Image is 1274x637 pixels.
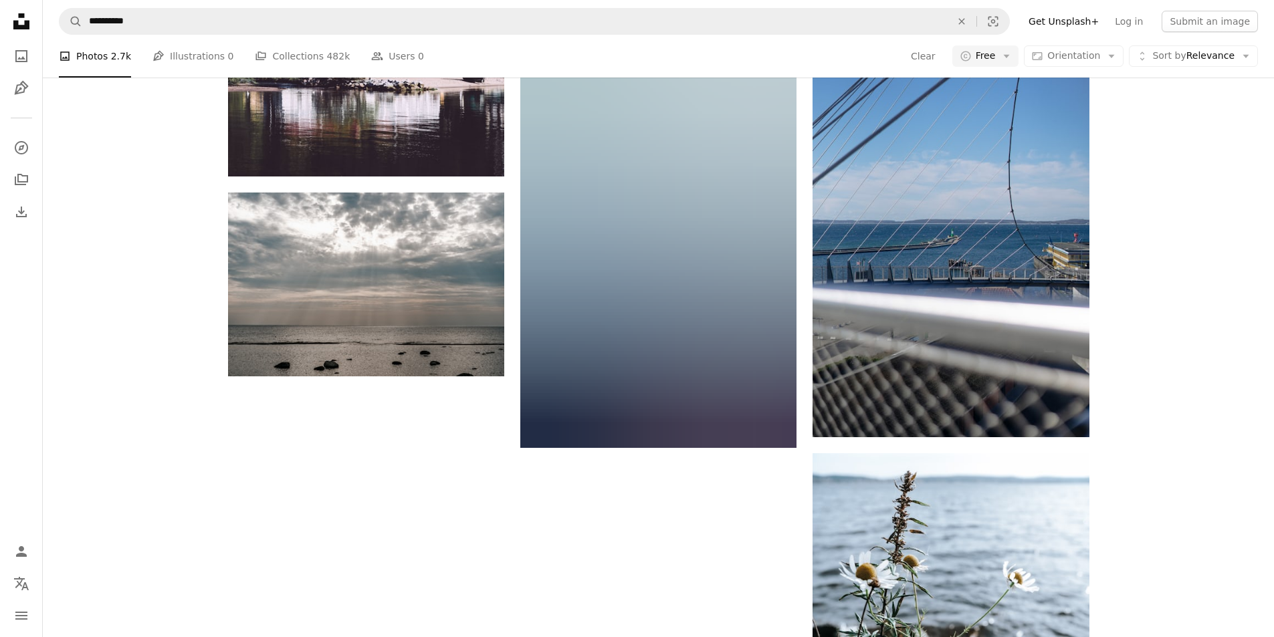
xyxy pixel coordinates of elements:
[8,134,35,161] a: Explore
[952,45,1019,67] button: Free
[228,49,234,63] span: 0
[813,539,1089,551] a: white and yellow flower near body of water during daytime
[813,223,1089,235] a: View of a bridge and the ocean on a sunny day.
[228,66,504,78] a: white and red house near body of water
[8,570,35,597] button: Language
[947,9,976,34] button: Clear
[813,23,1089,437] img: View of a bridge and the ocean on a sunny day.
[1152,49,1235,63] span: Relevance
[59,8,1010,35] form: Find visuals sitewide
[1129,45,1258,67] button: Sort byRelevance
[228,193,504,376] img: black rocks on beach during daytime
[520,234,797,246] a: a boat floating on top of a large body of water
[152,35,233,78] a: Illustrations 0
[910,45,936,67] button: Clear
[1162,11,1258,32] button: Submit an image
[371,35,424,78] a: Users 0
[1047,50,1100,61] span: Orientation
[8,43,35,70] a: Photos
[326,49,350,63] span: 482k
[8,8,35,37] a: Home — Unsplash
[60,9,82,34] button: Search Unsplash
[228,278,504,290] a: black rocks on beach during daytime
[8,75,35,102] a: Illustrations
[1107,11,1151,32] a: Log in
[813,453,1089,637] img: white and yellow flower near body of water during daytime
[418,49,424,63] span: 0
[255,35,350,78] a: Collections 482k
[8,199,35,225] a: Download History
[977,9,1009,34] button: Visual search
[8,538,35,565] a: Log in / Sign up
[520,33,797,448] img: a boat floating on top of a large body of water
[8,602,35,629] button: Menu
[8,166,35,193] a: Collections
[1021,11,1107,32] a: Get Unsplash+
[976,49,996,63] span: Free
[1024,45,1124,67] button: Orientation
[1152,50,1186,61] span: Sort by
